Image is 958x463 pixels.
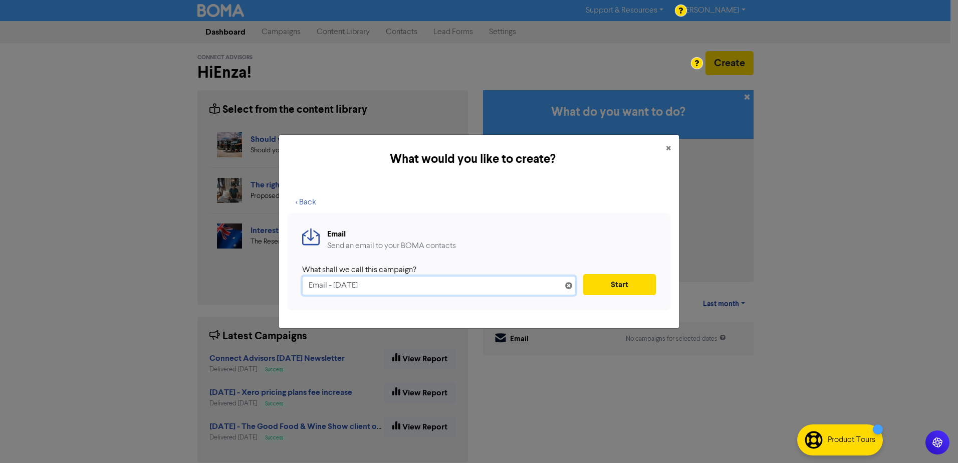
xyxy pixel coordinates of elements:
[327,228,456,240] div: Email
[658,135,679,163] button: Close
[583,274,656,295] button: Start
[287,150,658,168] h5: What would you like to create?
[666,141,671,156] span: ×
[327,240,456,252] div: Send an email to your BOMA contacts
[287,192,325,213] button: < Back
[302,264,568,276] div: What shall we call this campaign?
[908,415,958,463] iframe: Chat Widget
